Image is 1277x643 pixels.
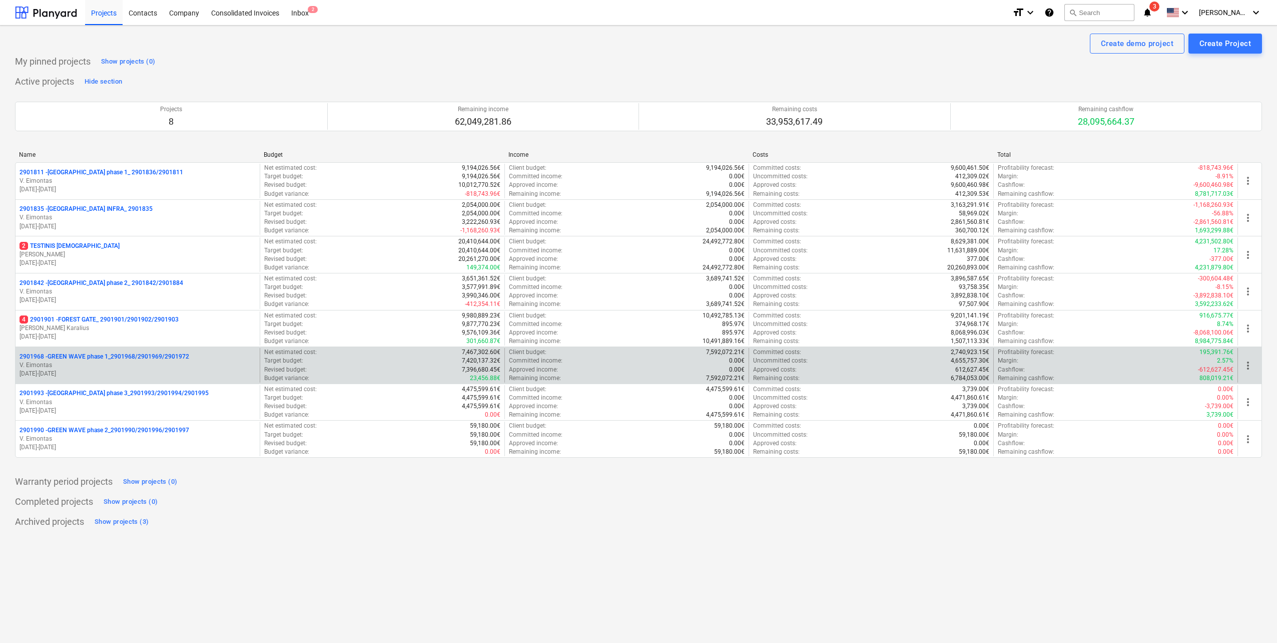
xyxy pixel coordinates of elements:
p: 4,231,502.80€ [1195,237,1233,246]
p: Committed income : [509,320,562,329]
p: 4,475,599.61€ [462,402,500,411]
p: 3,651,361.52€ [462,274,500,283]
p: Cashflow : [998,329,1025,337]
p: Remaining income [455,105,511,114]
p: 412,309.02€ [955,172,989,181]
p: Remaining cashflow : [998,226,1054,235]
p: [DATE] - [DATE] [20,296,256,304]
div: Create Project [1199,37,1251,50]
p: -8.15% [1215,283,1233,291]
p: 895.97€ [722,329,745,337]
p: 3,163,291.91€ [951,201,989,209]
p: -8,068,100.06€ [1193,329,1233,337]
p: Budget variance : [264,374,309,383]
p: Margin : [998,320,1018,329]
p: 3,739.00€ [962,385,989,394]
p: Projects [160,105,182,114]
p: -1,168,260.93€ [1193,201,1233,209]
p: 7,420,137.32€ [462,357,500,365]
p: -1,168,260.93€ [460,226,500,235]
p: Approved income : [509,291,558,300]
p: -3,892,838.10€ [1193,291,1233,300]
p: 8,629,381.00€ [951,237,989,246]
p: Committed income : [509,394,562,402]
p: Remaining costs : [753,263,800,272]
span: 4 [20,315,28,324]
div: 2901835 -[GEOGRAPHIC_DATA] INFRA_ 2901835V. Eimontas[DATE]-[DATE] [20,205,256,230]
p: 9,194,026.56€ [462,172,500,181]
p: Budget variance : [264,300,309,308]
p: [DATE] - [DATE] [20,333,256,341]
div: Name [19,151,256,158]
span: more_vert [1242,175,1254,187]
i: Knowledge base [1044,7,1054,19]
p: V. Eimontas [20,361,256,370]
div: Create demo project [1101,37,1173,50]
p: 7,592,072.21€ [706,374,745,383]
p: 2,861,560.81€ [951,218,989,226]
p: Margin : [998,394,1018,402]
p: Remaining costs [766,105,823,114]
p: 20,410,644.00€ [458,237,500,246]
p: My pinned projects [15,56,91,68]
p: 1,507,113.33€ [951,337,989,346]
p: Remaining costs : [753,374,800,383]
p: 374,968.17€ [955,320,989,329]
button: Show projects (0) [99,54,158,70]
div: 2901993 -[GEOGRAPHIC_DATA] phase 3_2901993/2901994/2901995V. Eimontas[DATE]-[DATE] [20,389,256,415]
p: Target budget : [264,246,303,255]
p: 8,984,775.84€ [1195,337,1233,346]
p: Uncommitted costs : [753,172,808,181]
p: 0.00€ [729,255,745,263]
i: format_size [1012,7,1024,19]
p: 0.00€ [729,357,745,365]
p: Net estimated cost : [264,237,317,246]
p: 612,627.45€ [955,366,989,374]
button: Create demo project [1090,34,1184,54]
p: 2,054,000.00€ [706,201,745,209]
p: 3,689,741.52€ [706,300,745,308]
p: 9,980,889.23€ [462,311,500,320]
p: 10,492,785.13€ [703,311,745,320]
div: Show projects (3) [95,516,149,528]
p: [DATE] - [DATE] [20,407,256,415]
p: 0.00€ [729,181,745,189]
p: Net estimated cost : [264,348,317,357]
p: 3,222,260.93€ [462,218,500,226]
button: Hide section [82,74,125,90]
p: 2901990 - GREEN WAVE phase 2_2901990/2901996/2901997 [20,426,189,435]
p: Client budget : [509,237,546,246]
p: 8,068,996.03€ [951,329,989,337]
p: Client budget : [509,348,546,357]
p: 3,990,346.00€ [462,291,500,300]
p: 9,194,026.56€ [462,164,500,172]
p: Approved income : [509,329,558,337]
p: 0.00€ [729,402,745,411]
p: Net estimated cost : [264,274,317,283]
p: -56.88% [1212,209,1233,218]
p: Budget variance : [264,337,309,346]
p: Uncommitted costs : [753,283,808,291]
span: 2 [308,6,318,13]
p: 0.00€ [729,366,745,374]
p: [DATE] - [DATE] [20,443,256,452]
button: Show projects (0) [101,494,160,510]
p: Client budget : [509,201,546,209]
p: Revised budget : [264,329,307,337]
span: 2 [20,242,28,250]
p: 2901835 - [GEOGRAPHIC_DATA] INFRA_ 2901835 [20,205,153,213]
p: Target budget : [264,357,303,365]
p: 97,507.90€ [959,300,989,308]
p: Client budget : [509,274,546,283]
p: Client budget : [509,311,546,320]
p: 412,309.53€ [955,190,989,198]
span: more_vert [1242,249,1254,261]
p: Remaining income : [509,337,561,346]
p: 7,592,072.21€ [706,348,745,357]
p: 4,655,757.30€ [951,357,989,365]
p: Profitability forecast : [998,164,1054,172]
p: Committed costs : [753,274,801,283]
p: Approved costs : [753,366,797,374]
p: Committed costs : [753,237,801,246]
p: [PERSON_NAME] Karalius [20,324,256,333]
